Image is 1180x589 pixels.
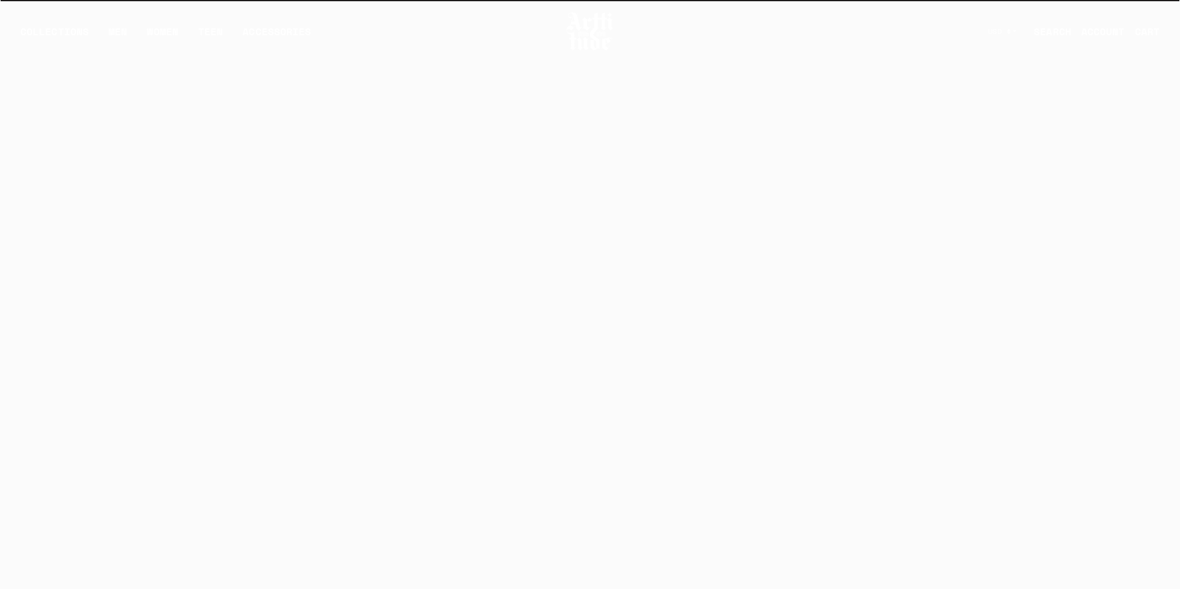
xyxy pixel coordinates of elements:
[20,24,89,49] div: COLLECTIONS
[198,24,223,49] a: TEEN
[1071,19,1125,44] a: ACCOUNT
[565,10,615,52] img: Arttitude
[988,27,1012,36] span: USD $
[981,18,1024,45] button: USD $
[10,24,321,49] ul: Main navigation
[1024,19,1071,44] a: SEARCH
[109,24,127,49] a: MEN
[1135,24,1160,39] div: CART
[147,24,178,49] a: WOMEN
[1125,19,1160,44] a: Open cart
[243,24,311,49] div: ACCESSORIES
